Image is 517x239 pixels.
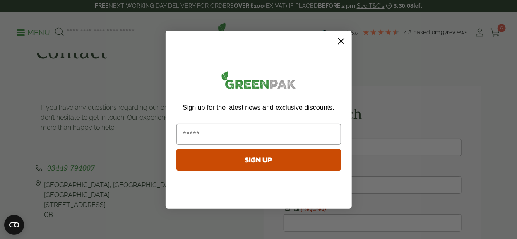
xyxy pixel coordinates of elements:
[4,215,24,235] button: Open CMP widget
[176,68,341,96] img: greenpak_logo
[176,124,341,145] input: Email
[183,104,334,111] span: Sign up for the latest news and exclusive discounts.
[176,149,341,171] button: SIGN UP
[334,34,349,48] button: Close dialog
